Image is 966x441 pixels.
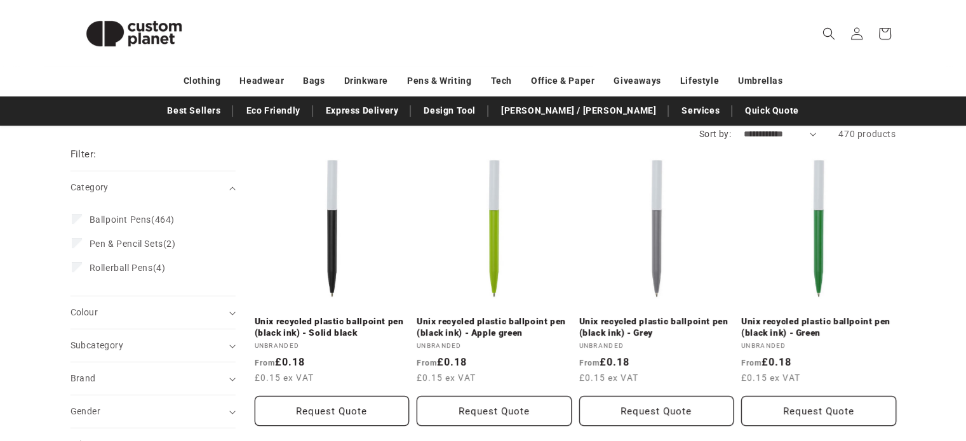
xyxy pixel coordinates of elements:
[90,239,163,249] span: Pen & Pencil Sets
[70,395,236,428] summary: Gender (0 selected)
[70,171,236,204] summary: Category (0 selected)
[579,316,734,338] a: Unix recycled plastic ballpoint pen (black ink) - Grey
[738,70,782,92] a: Umbrellas
[319,100,405,122] a: Express Delivery
[70,329,236,362] summary: Subcategory (0 selected)
[490,70,511,92] a: Tech
[531,70,594,92] a: Office & Paper
[239,70,284,92] a: Headwear
[70,296,236,329] summary: Colour (0 selected)
[417,316,572,338] a: Unix recycled plastic ballpoint pen (black ink) - Apple green
[344,70,388,92] a: Drinkware
[495,100,662,122] a: [PERSON_NAME] / [PERSON_NAME]
[838,129,896,139] span: 470 products
[70,307,98,317] span: Colour
[70,406,100,416] span: Gender
[255,396,410,426] button: Request Quote
[417,396,572,426] button: Request Quote
[70,373,96,383] span: Brand
[699,129,731,139] label: Sort by:
[754,304,966,441] iframe: Chat Widget
[239,100,306,122] a: Eco Friendly
[184,70,221,92] a: Clothing
[614,70,661,92] a: Giveaways
[90,262,166,273] span: (4)
[70,182,109,192] span: Category
[741,396,896,426] button: Request Quote
[90,214,175,225] span: (464)
[70,5,198,62] img: Custom Planet
[417,100,482,122] a: Design Tool
[70,362,236,395] summary: Brand (0 selected)
[815,20,843,48] summary: Search
[90,263,153,273] span: Rollerball Pens
[90,214,151,225] span: Ballpoint Pens
[70,340,123,350] span: Subcategory
[90,238,176,249] span: (2)
[255,316,410,338] a: Unix recycled plastic ballpoint pen (black ink) - Solid black
[161,100,227,122] a: Best Sellers
[680,70,719,92] a: Lifestyle
[741,316,896,338] a: Unix recycled plastic ballpoint pen (black ink) - Green
[303,70,325,92] a: Bags
[675,100,726,122] a: Services
[579,396,734,426] button: Request Quote
[407,70,471,92] a: Pens & Writing
[739,100,805,122] a: Quick Quote
[70,147,97,162] h2: Filter:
